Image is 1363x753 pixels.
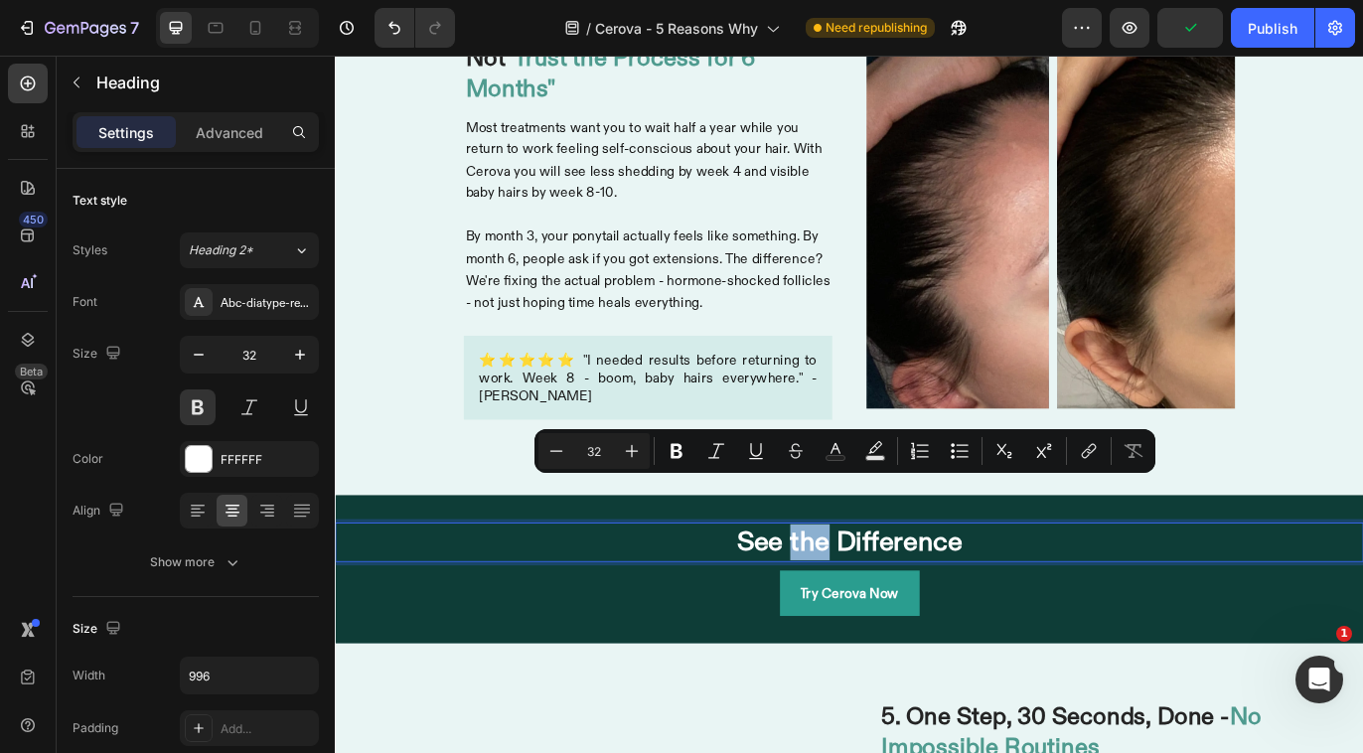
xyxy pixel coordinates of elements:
[586,18,591,39] span: /
[539,615,654,631] strong: Try Cerova Now
[826,19,927,37] span: Need republishing
[189,241,253,259] span: Heading 2*
[73,498,128,525] div: Align
[73,616,125,643] div: Size
[15,364,48,379] div: Beta
[1336,626,1352,642] span: 1
[98,122,154,143] p: Settings
[73,341,125,368] div: Size
[534,429,1155,473] div: Editor contextual toolbar
[221,294,314,312] div: Abc-diatype-regular
[221,451,314,469] div: FFFFFF
[181,658,318,693] input: Auto
[595,18,758,39] span: Cerova - 5 Reasons Why
[73,241,107,259] div: Styles
[8,8,148,48] button: 7
[101,541,1091,587] h1: Rich Text Editor. Editing area: main
[130,16,139,40] p: 7
[73,293,97,311] div: Font
[103,543,1089,585] p: See the Difference
[1248,18,1297,39] div: Publish
[221,720,314,738] div: Add...
[151,197,574,298] p: By month 3, your ponytail actually feels like something. By month 6, people ask if you got extens...
[73,192,127,210] div: Text style
[335,56,1363,753] iframe: Design area
[375,8,455,48] div: Undo/Redo
[73,667,105,684] div: Width
[151,71,574,172] p: Most treatments want you to wait half a year while you return to work feeling self-conscious abou...
[167,343,558,404] p: ⭐⭐⭐⭐⭐ "I needed results before returning to work. Week 8 - boom, baby hairs everywhere." - [PERSO...
[150,552,242,572] div: Show more
[1295,656,1343,703] iframe: Intercom live chat
[516,597,678,650] a: Try Cerova Now
[196,122,263,143] p: Advanced
[96,71,311,94] p: Heading
[180,232,319,268] button: Heading 2*
[73,544,319,580] button: Show more
[1231,8,1314,48] button: Publish
[73,450,103,468] div: Color
[19,212,48,227] div: 450
[73,719,118,737] div: Padding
